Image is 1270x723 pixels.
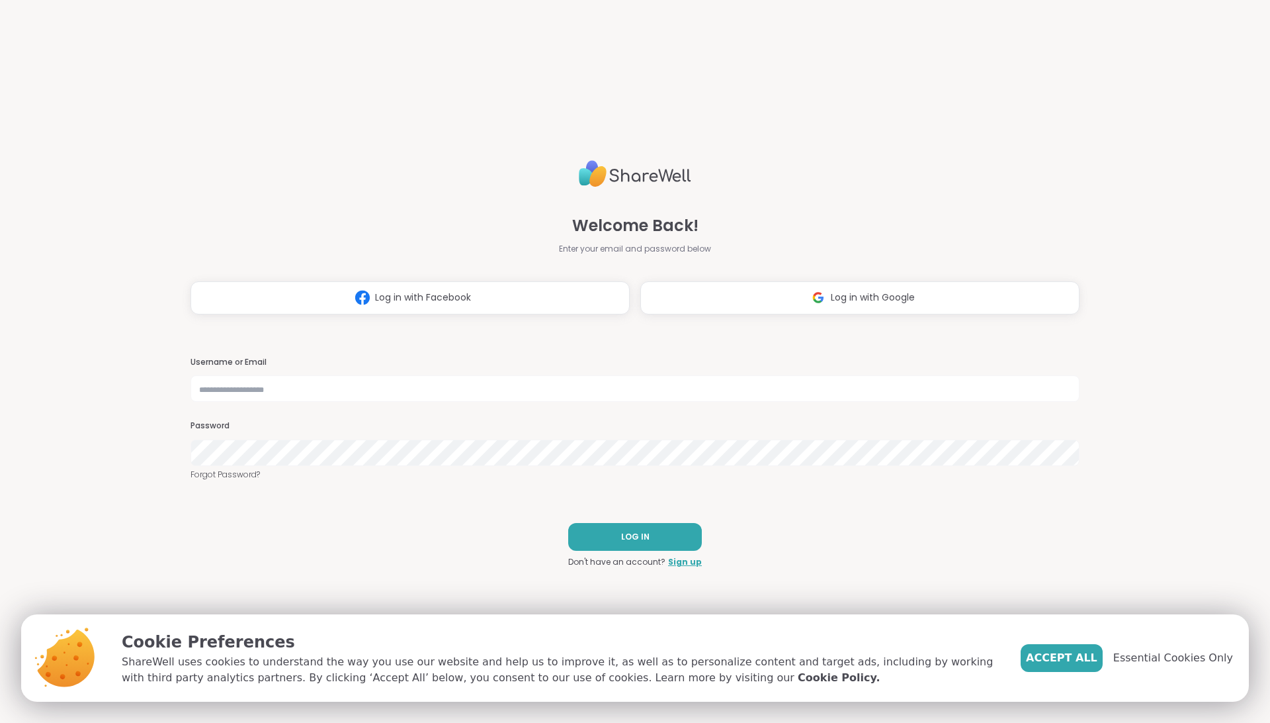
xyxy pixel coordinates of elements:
[350,285,375,310] img: ShareWell Logomark
[572,214,698,238] span: Welcome Back!
[640,281,1079,314] button: Log in with Google
[1026,650,1097,666] span: Accept All
[1113,650,1233,666] span: Essential Cookies Only
[621,531,650,543] span: LOG IN
[122,654,999,686] p: ShareWell uses cookies to understand the way you use our website and help us to improve it, as we...
[190,420,1079,432] h3: Password
[559,243,711,255] span: Enter your email and password below
[831,291,915,305] span: Log in with Google
[668,556,702,568] a: Sign up
[190,357,1079,368] h3: Username or Email
[190,281,630,314] button: Log in with Facebook
[190,469,1079,481] a: Forgot Password?
[568,556,665,568] span: Don't have an account?
[1021,644,1103,672] button: Accept All
[798,670,880,686] a: Cookie Policy.
[122,630,999,654] p: Cookie Preferences
[806,285,831,310] img: ShareWell Logomark
[375,291,471,305] span: Log in with Facebook
[568,523,702,551] button: LOG IN
[579,155,691,193] img: ShareWell Logo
